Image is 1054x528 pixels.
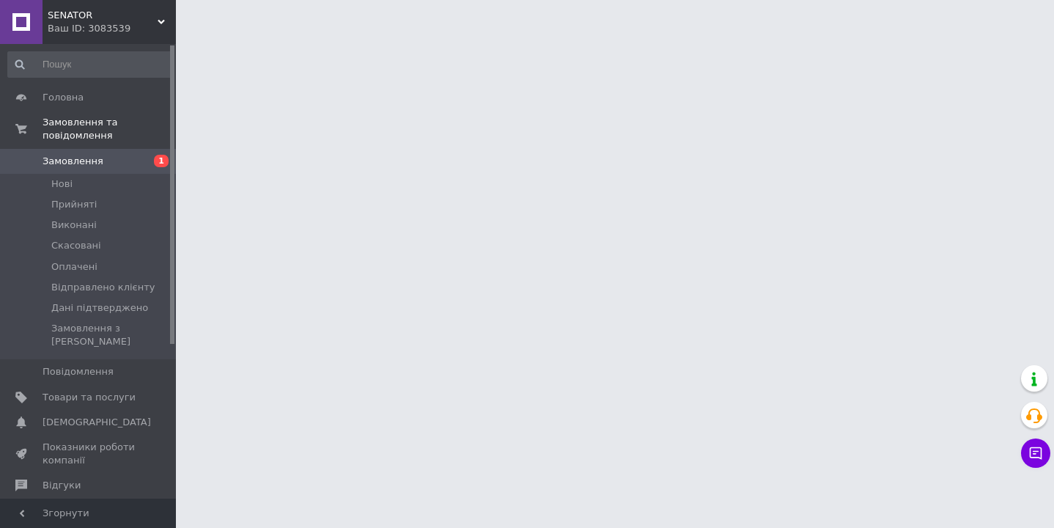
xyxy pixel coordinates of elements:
span: Показники роботи компанії [43,441,136,467]
span: Відправлено клієнту [51,281,155,294]
input: Пошук [7,51,173,78]
span: Замовлення та повідомлення [43,116,176,142]
span: Скасовані [51,239,101,252]
span: Відгуки [43,479,81,492]
span: Замовлення [43,155,103,168]
span: Головна [43,91,84,104]
span: Нові [51,177,73,191]
span: Виконані [51,219,97,232]
button: Чат з покупцем [1021,439,1050,468]
span: Дані підтверджено [51,301,148,315]
span: Прийняті [51,198,97,211]
span: SENATOR [48,9,158,22]
span: Товари та послуги [43,391,136,404]
div: Ваш ID: 3083539 [48,22,176,35]
span: [DEMOGRAPHIC_DATA] [43,416,151,429]
span: Повідомлення [43,365,114,378]
span: Замовлення з [PERSON_NAME] [51,322,172,348]
span: Оплачені [51,260,97,274]
span: 1 [154,155,169,167]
